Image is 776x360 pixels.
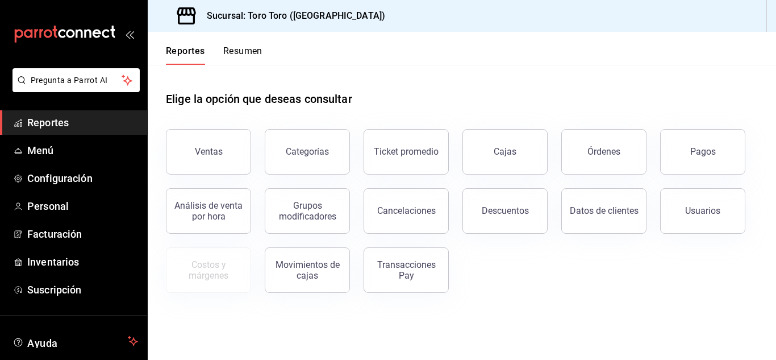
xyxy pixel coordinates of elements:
span: Pregunta a Parrot AI [31,75,122,86]
div: Cancelaciones [377,205,436,216]
span: Facturación [27,226,138,242]
button: Pagos [660,129,745,175]
button: Categorías [265,129,350,175]
div: Cajas [494,146,516,157]
button: Cajas [462,129,548,175]
button: Órdenes [561,129,646,175]
span: Personal [27,198,138,214]
button: Cancelaciones [364,188,449,234]
button: Resumen [223,45,262,65]
div: Categorías [286,146,329,157]
h1: Elige la opción que deseas consultar [166,90,352,107]
button: Usuarios [660,188,745,234]
div: Órdenes [587,146,620,157]
button: Datos de clientes [561,188,646,234]
span: Reportes [27,115,138,130]
div: Costos y márgenes [173,259,244,281]
div: Datos de clientes [570,205,639,216]
span: Menú [27,143,138,158]
button: Descuentos [462,188,548,234]
button: Movimientos de cajas [265,247,350,293]
button: Grupos modificadores [265,188,350,234]
span: Configuración [27,171,138,186]
div: Análisis de venta por hora [173,200,244,222]
span: Suscripción [27,282,138,297]
div: navigation tabs [166,45,262,65]
button: Reportes [166,45,205,65]
div: Ventas [195,146,223,157]
button: Análisis de venta por hora [166,188,251,234]
span: Ayuda [27,334,123,348]
button: Ventas [166,129,251,175]
div: Descuentos [482,205,529,216]
div: Transacciones Pay [371,259,441,281]
div: Movimientos de cajas [272,259,343,281]
button: open_drawer_menu [125,30,134,39]
button: Transacciones Pay [364,247,449,293]
div: Grupos modificadores [272,200,343,222]
h3: Sucursal: Toro Toro ([GEOGRAPHIC_DATA]) [198,9,385,23]
div: Ticket promedio [374,146,439,157]
button: Ticket promedio [364,129,449,175]
span: Inventarios [27,254,138,270]
div: Usuarios [685,205,720,216]
a: Pregunta a Parrot AI [8,82,140,94]
button: Pregunta a Parrot AI [12,68,140,92]
button: Contrata inventarios para ver este reporte [166,247,251,293]
div: Pagos [690,146,716,157]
